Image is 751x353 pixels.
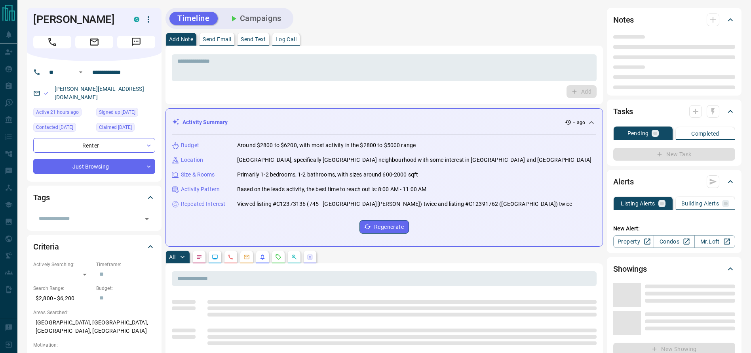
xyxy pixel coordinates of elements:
svg: Calls [228,254,234,260]
div: Showings [613,259,735,278]
div: Sun Sep 14 2025 [33,108,92,119]
span: Active 21 hours ago [36,108,79,116]
div: Sat Sep 13 2025 [33,123,92,134]
p: Timeframe: [96,261,155,268]
p: Add Note [169,36,193,42]
button: Regenerate [359,220,409,234]
h2: Criteria [33,240,59,253]
p: Search Range: [33,285,92,292]
span: Signed up [DATE] [99,108,135,116]
svg: Lead Browsing Activity [212,254,218,260]
h2: Alerts [613,175,634,188]
h2: Showings [613,263,647,275]
svg: Opportunities [291,254,297,260]
h2: Tags [33,191,49,204]
p: Send Email [203,36,231,42]
svg: Requests [275,254,281,260]
p: Motivation: [33,341,155,349]
p: Pending [627,130,649,136]
p: Location [181,156,203,164]
div: Activity Summary-- ago [172,115,596,130]
p: Primarily 1-2 bedrooms, 1-2 bathrooms, with sizes around 600-2000 sqft [237,171,418,179]
h2: Notes [613,13,634,26]
span: Claimed [DATE] [99,123,132,131]
p: Size & Rooms [181,171,215,179]
a: Condos [654,235,694,248]
div: Alerts [613,172,735,191]
svg: Notes [196,254,202,260]
p: All [169,254,175,260]
p: Log Call [276,36,297,42]
p: Areas Searched: [33,309,155,316]
div: Just Browsing [33,159,155,174]
p: Around $2800 to $6200, with most activity in the $2800 to $5000 range [237,141,416,150]
button: Campaigns [221,12,289,25]
p: Viewed listing #C12373136 (745 - [GEOGRAPHIC_DATA][PERSON_NAME]) twice and listing #C12391762 ([G... [237,200,572,208]
svg: Email Valid [44,90,49,96]
p: [GEOGRAPHIC_DATA], specifically [GEOGRAPHIC_DATA] neighbourhood with some interest in [GEOGRAPHIC... [237,156,591,164]
p: [GEOGRAPHIC_DATA], [GEOGRAPHIC_DATA], [GEOGRAPHIC_DATA], [GEOGRAPHIC_DATA] [33,316,155,338]
p: -- ago [573,119,585,126]
p: Activity Summary [183,118,228,127]
a: Mr.Loft [694,235,735,248]
p: Based on the lead's activity, the best time to reach out is: 8:00 AM - 11:00 AM [237,185,426,194]
svg: Emails [243,254,250,260]
p: Building Alerts [681,201,719,206]
div: Sat Sep 13 2025 [96,123,155,134]
div: Tags [33,188,155,207]
p: $2,800 - $6,200 [33,292,92,305]
div: Criteria [33,237,155,256]
p: Completed [691,131,719,136]
button: Open [141,213,152,224]
p: Budget [181,141,199,150]
div: Sat Sep 13 2025 [96,108,155,119]
p: New Alert: [613,224,735,233]
a: Property [613,235,654,248]
span: Call [33,36,71,48]
p: Budget: [96,285,155,292]
button: Timeline [169,12,218,25]
span: Email [75,36,113,48]
div: Renter [33,138,155,153]
span: Message [117,36,155,48]
svg: Listing Alerts [259,254,266,260]
button: Open [76,67,86,77]
p: Listing Alerts [621,201,655,206]
p: Repeated Interest [181,200,225,208]
p: Send Text [241,36,266,42]
span: Contacted [DATE] [36,123,73,131]
p: Actively Searching: [33,261,92,268]
h2: Tasks [613,105,633,118]
a: [PERSON_NAME][EMAIL_ADDRESS][DOMAIN_NAME] [55,86,144,100]
div: Tasks [613,102,735,121]
h1: [PERSON_NAME] [33,13,122,26]
svg: Agent Actions [307,254,313,260]
p: Activity Pattern [181,185,220,194]
div: Notes [613,10,735,29]
div: condos.ca [134,17,139,22]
